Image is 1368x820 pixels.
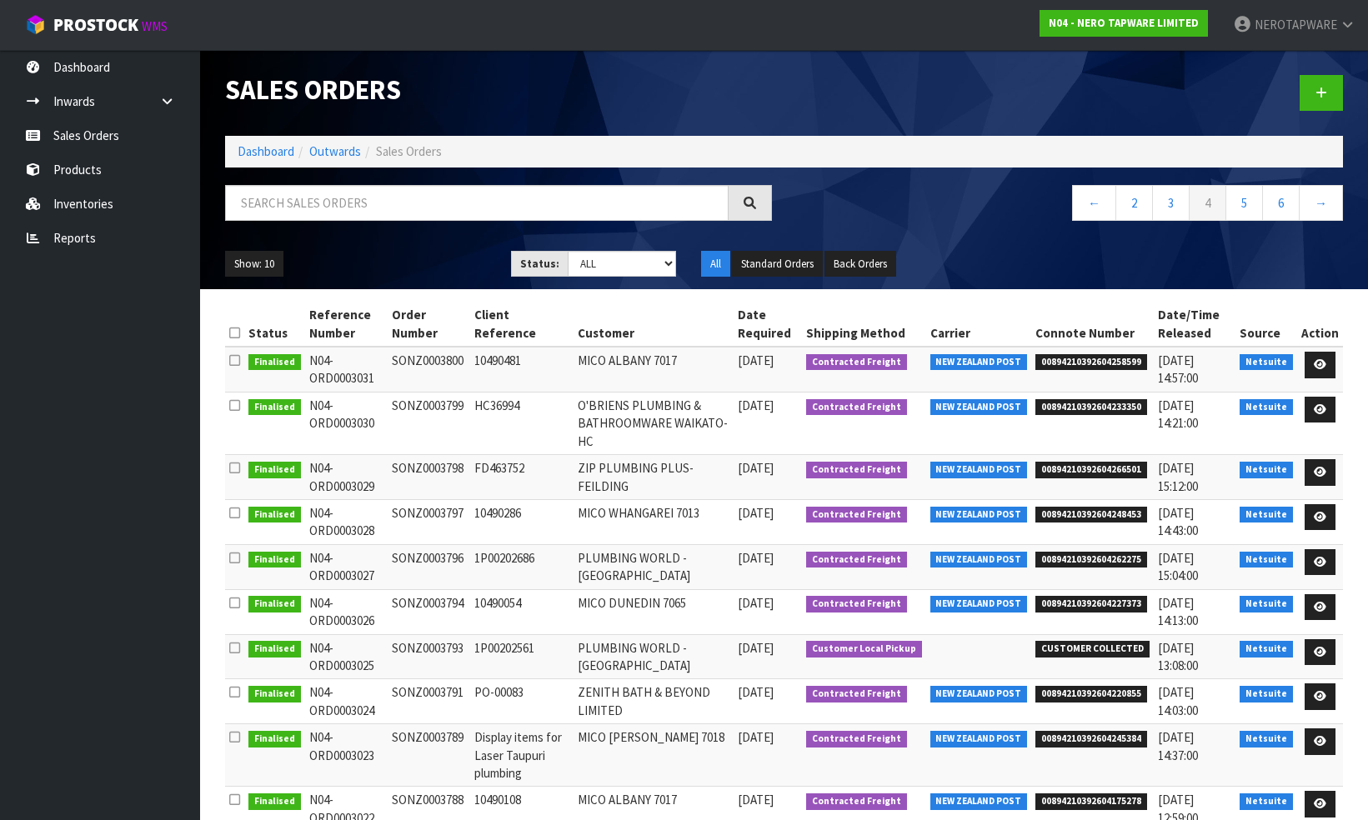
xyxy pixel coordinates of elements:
span: 00894210392604258599 [1035,354,1147,371]
span: Netsuite [1240,552,1293,568]
td: N04-ORD0003026 [305,589,388,634]
span: [DATE] [738,397,774,413]
span: Netsuite [1240,399,1293,416]
span: Netsuite [1240,596,1293,612]
td: N04-ORD0003028 [305,499,388,544]
span: Netsuite [1240,731,1293,747]
th: Carrier [926,302,1032,347]
a: 5 [1225,185,1263,221]
input: Search sales orders [225,185,729,221]
h1: Sales Orders [225,75,772,105]
strong: N04 - NERO TAPWARE LIMITED [1049,16,1199,30]
span: [DATE] 15:12:00 [1158,460,1198,493]
span: NEW ZEALAND POST [930,686,1028,702]
span: [DATE] [738,460,774,476]
button: Standard Orders [732,251,823,277]
td: SONZ0003791 [388,679,470,724]
td: 10490286 [470,499,573,544]
td: MICO DUNEDIN 7065 [574,589,734,634]
span: Customer Local Pickup [806,641,922,657]
span: 00894210392604266501 [1035,462,1147,478]
td: SONZ0003796 [388,544,470,589]
nav: Page navigation [797,185,1344,226]
span: Contracted Freight [806,462,907,478]
td: Display items for Laser Taupuri plumbing [470,724,573,787]
td: ZENITH BATH & BEYOND LIMITED [574,679,734,724]
a: Dashboard [238,143,294,159]
span: NEW ZEALAND POST [930,462,1028,478]
td: MICO WHANGAREI 7013 [574,499,734,544]
span: Finalised [248,731,301,747]
span: NEW ZEALAND POST [930,793,1028,810]
td: N04-ORD0003024 [305,679,388,724]
td: PLUMBING WORLD - [GEOGRAPHIC_DATA] [574,544,734,589]
th: Connote Number [1031,302,1154,347]
span: CUSTOMER COLLECTED [1035,641,1150,657]
td: SONZ0003789 [388,724,470,787]
span: NEW ZEALAND POST [930,596,1028,612]
td: PO-00083 [470,679,573,724]
span: Sales Orders [376,143,442,159]
span: 00894210392604175278 [1035,793,1147,810]
span: Finalised [248,354,301,371]
span: Finalised [248,641,301,657]
span: Finalised [248,462,301,478]
td: SONZ0003797 [388,499,470,544]
span: ProStock [53,14,138,36]
span: Contracted Freight [806,354,907,371]
span: [DATE] 14:43:00 [1158,505,1198,538]
td: 1P00202686 [470,544,573,589]
th: Source [1235,302,1297,347]
td: SONZ0003798 [388,455,470,500]
td: O'BRIENS PLUMBING & BATHROOMWARE WAIKATO-HC [574,392,734,454]
span: Netsuite [1240,462,1293,478]
span: [DATE] [738,550,774,566]
span: [DATE] [738,684,774,700]
td: N04-ORD0003030 [305,392,388,454]
span: [DATE] 14:03:00 [1158,684,1198,717]
span: [DATE] [738,640,774,656]
td: N04-ORD0003027 [305,544,388,589]
span: 00894210392604233350 [1035,399,1147,416]
span: 00894210392604262275 [1035,552,1147,568]
th: Client Reference [470,302,573,347]
span: Finalised [248,596,301,612]
span: [DATE] [738,352,774,368]
small: WMS [142,18,168,34]
td: 1P00202561 [470,634,573,679]
span: [DATE] 15:04:00 [1158,550,1198,583]
td: 10490054 [470,589,573,634]
img: cube-alt.png [25,14,46,35]
span: Contracted Freight [806,552,907,568]
a: → [1299,185,1343,221]
span: Finalised [248,793,301,810]
span: [DATE] 14:13:00 [1158,595,1198,628]
span: Finalised [248,399,301,416]
span: Contracted Freight [806,793,907,810]
th: Order Number [388,302,470,347]
th: Date Required [734,302,802,347]
span: [DATE] [738,505,774,521]
span: 00894210392604248453 [1035,507,1147,523]
a: 4 [1189,185,1226,221]
span: [DATE] [738,595,774,611]
a: 6 [1262,185,1300,221]
td: PLUMBING WORLD - [GEOGRAPHIC_DATA] [574,634,734,679]
span: NEW ZEALAND POST [930,354,1028,371]
span: [DATE] 14:57:00 [1158,352,1198,386]
span: 00894210392604227373 [1035,596,1147,612]
span: 00894210392604220855 [1035,686,1147,702]
span: NEW ZEALAND POST [930,731,1028,747]
span: Contracted Freight [806,596,907,612]
td: N04-ORD0003029 [305,455,388,500]
td: MICO ALBANY 7017 [574,347,734,392]
span: [DATE] 14:37:00 [1158,729,1198,762]
th: Action [1297,302,1343,347]
span: [DATE] [738,792,774,807]
span: [DATE] [738,729,774,745]
button: All [701,251,730,277]
span: Netsuite [1240,793,1293,810]
button: Show: 10 [225,251,283,277]
span: 00894210392604245384 [1035,731,1147,747]
span: Finalised [248,507,301,523]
